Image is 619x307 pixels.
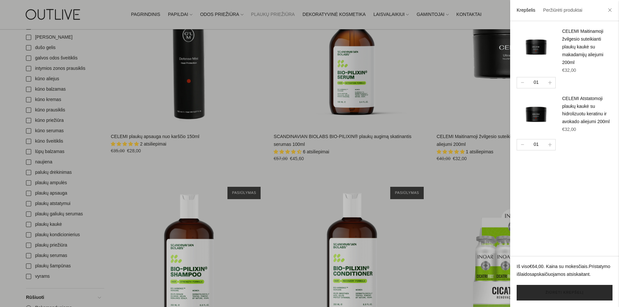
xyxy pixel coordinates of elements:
[562,96,610,124] a: CELEMI Atstatomoji plaukų kaukė su hidrolizuotu keratinu ir avokado aliejumi 200ml
[531,141,541,148] div: 01
[562,68,576,73] span: €32,00
[517,28,556,67] img: celemi-ultra-smooth-kauke-outlive_200x.png
[517,95,556,134] img: celemi-supreme-repair-outlive_200x.png
[530,264,544,269] span: €64,00
[562,127,576,132] span: €32,00
[517,285,613,301] a: Žiūrėti krepšelį
[517,7,535,13] a: Krepšelis
[562,29,603,65] a: CELEMI Maitinamoji žvilgesio suteikianti plaukų kaukė su makadamijų aliejumi 200ml
[531,79,541,86] div: 01
[517,263,613,278] p: Iš viso . Kaina su mokesčiais. apskaičiuojamos atsiskaitant.
[517,264,610,277] a: Pristatymo išlaidos
[543,7,582,13] a: Peržiūrėti produktai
